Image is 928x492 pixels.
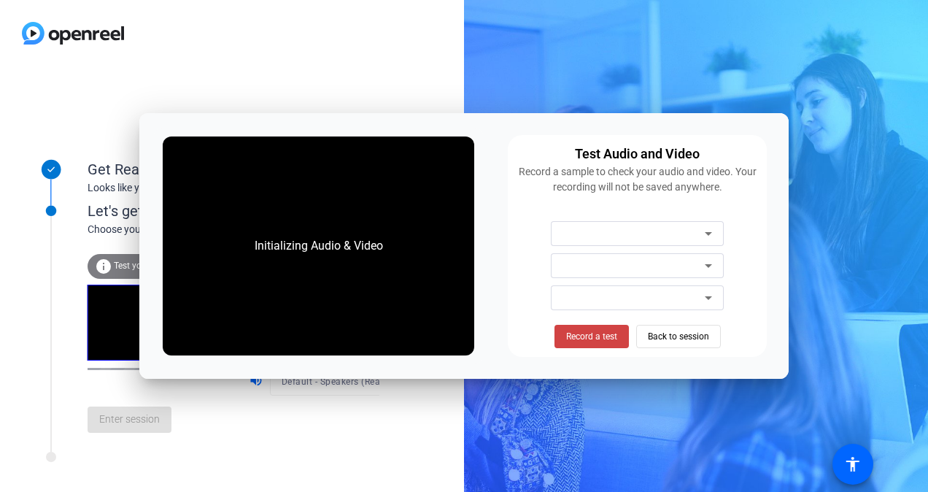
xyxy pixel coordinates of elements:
button: Record a test [554,325,629,348]
div: Let's get connected. [88,200,409,222]
div: Get Ready! [88,158,379,180]
button: Back to session [636,325,721,348]
mat-icon: volume_up [249,373,266,391]
div: Looks like you've been invited to join [88,180,379,196]
div: Test Audio and Video [575,144,700,164]
div: Initializing Audio & Video [240,223,398,269]
div: Record a sample to check your audio and video. Your recording will not be saved anywhere. [517,164,758,195]
mat-icon: accessibility [844,456,862,473]
span: Back to session [648,323,709,350]
div: Choose your settings [88,222,409,237]
mat-icon: info [95,258,112,275]
span: Test your audio and video [114,261,215,271]
span: Record a test [566,330,617,343]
